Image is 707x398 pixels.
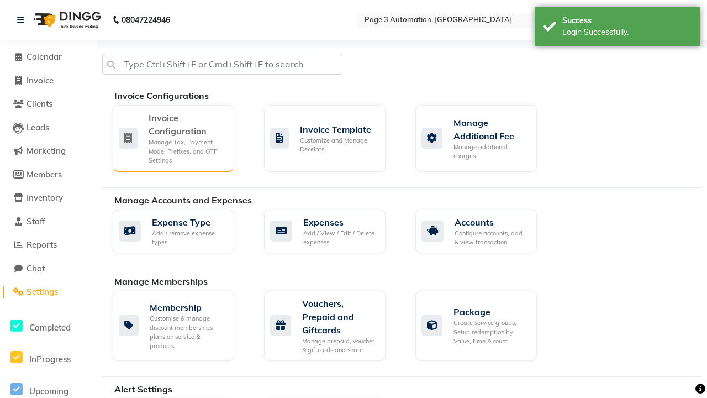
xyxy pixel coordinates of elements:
a: Expense TypeAdd / remove expense types [113,210,247,253]
span: Chat [27,263,45,274]
a: Settings [3,286,94,298]
span: Inventory [27,192,63,203]
a: Invoice [3,75,94,87]
b: 08047224946 [122,4,170,35]
div: Expenses [303,216,377,229]
div: Login Successfully. [562,27,692,38]
span: Leads [27,122,49,133]
div: Success [562,15,692,27]
a: MembershipCustomise & manage discount memberships plans on service & products [113,291,247,361]
a: Clients [3,98,94,111]
div: Manage additional charges [453,143,528,161]
div: Vouchers, Prepaid and Giftcards [302,297,377,337]
div: Manage prepaid, voucher & giftcards and share [302,337,377,355]
div: Invoice Template [300,123,377,136]
span: Settings [27,286,58,297]
div: Customise & manage discount memberships plans on service & products [150,314,225,350]
div: Configure accounts, add & view transaction [455,229,528,247]
a: Invoice ConfigurationManage Tax, Payment Mode, Prefixes, and OTP Settings [113,105,247,172]
div: Expense Type [152,216,225,229]
a: Inventory [3,192,94,205]
div: Manage Tax, Payment Mode, Prefixes, and OTP Settings [149,138,225,165]
span: Marketing [27,145,66,156]
span: Invoice [27,75,54,86]
img: logo [28,4,104,35]
span: Upcoming [29,386,68,396]
span: Members [27,169,62,180]
div: Package [453,305,528,318]
a: Reports [3,239,94,252]
a: Marketing [3,145,94,158]
span: Staff [27,216,45,227]
a: Members [3,169,94,181]
div: Add / View / Edit / Delete expenses [303,229,377,247]
a: ExpensesAdd / View / Edit / Delete expenses [264,210,399,253]
div: Customize and Manage Receipts [300,136,377,154]
span: Reports [27,239,57,250]
span: Clients [27,98,52,109]
a: Chat [3,263,94,275]
a: Calendar [3,51,94,64]
div: Create service groups, Setup redemption by Value, time & count [453,318,528,346]
span: InProgress [29,354,71,364]
a: Leads [3,122,94,134]
a: Invoice TemplateCustomize and Manage Receipts [264,105,399,172]
input: Type Ctrl+Shift+F or Cmd+Shift+F to search [102,54,342,75]
span: Calendar [27,51,62,62]
a: Vouchers, Prepaid and GiftcardsManage prepaid, voucher & giftcards and share [264,291,399,361]
span: Completed [29,322,71,333]
a: AccountsConfigure accounts, add & view transaction [415,210,550,253]
div: Manage Additional Fee [453,116,528,143]
a: Staff [3,216,94,228]
div: Membership [150,301,225,314]
div: Invoice Configuration [149,111,225,138]
div: Accounts [455,216,528,229]
a: PackageCreate service groups, Setup redemption by Value, time & count [415,291,550,361]
a: Manage Additional FeeManage additional charges [415,105,550,172]
div: Add / remove expense types [152,229,225,247]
